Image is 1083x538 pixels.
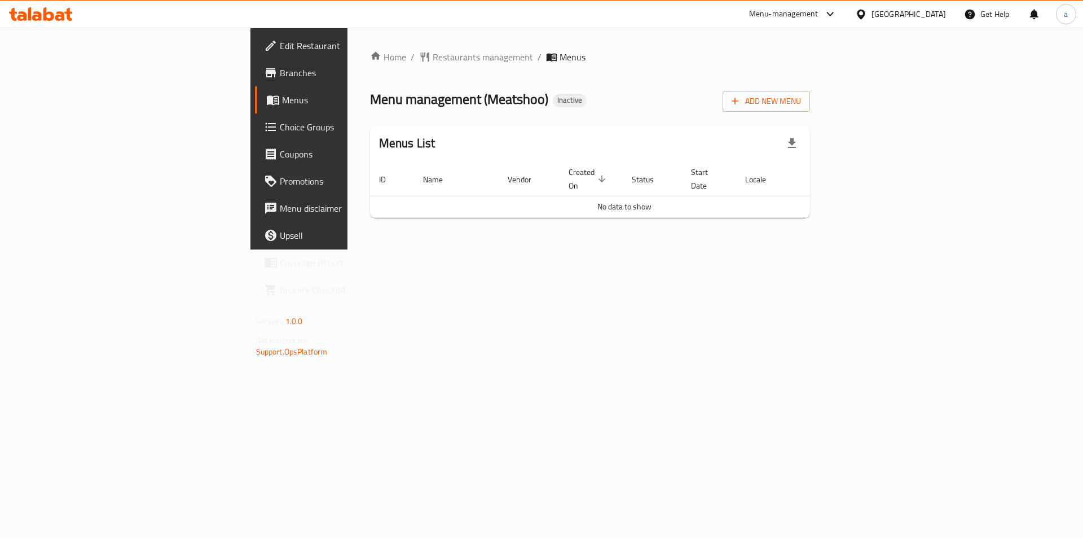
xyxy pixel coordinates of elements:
[419,50,533,64] a: Restaurants management
[256,344,328,359] a: Support.OpsPlatform
[379,173,400,186] span: ID
[256,333,308,348] span: Get support on:
[691,165,723,193] span: Start Date
[1064,8,1068,20] span: a
[255,276,432,303] a: Grocery Checklist
[285,314,303,329] span: 1.0.0
[280,229,422,242] span: Upsell
[255,141,432,168] a: Coupons
[255,195,432,222] a: Menu disclaimer
[632,173,668,186] span: Status
[255,86,432,113] a: Menus
[280,66,422,80] span: Branches
[280,39,422,53] span: Edit Restaurant
[255,222,432,249] a: Upsell
[732,94,801,108] span: Add New Menu
[280,147,422,161] span: Coupons
[370,86,548,112] span: Menu management ( Meatshoo )
[745,173,781,186] span: Locale
[255,113,432,141] a: Choice Groups
[379,135,435,152] h2: Menus List
[597,199,651,214] span: No data to show
[433,50,533,64] span: Restaurants management
[569,165,609,193] span: Created On
[538,50,541,64] li: /
[749,7,818,21] div: Menu-management
[255,32,432,59] a: Edit Restaurant
[370,162,879,218] table: enhanced table
[871,8,946,20] div: [GEOGRAPHIC_DATA]
[255,249,432,276] a: Coverage Report
[280,202,422,215] span: Menu disclaimer
[370,50,811,64] nav: breadcrumb
[256,314,284,329] span: Version:
[560,50,585,64] span: Menus
[723,91,810,112] button: Add New Menu
[553,95,587,105] span: Inactive
[255,59,432,86] a: Branches
[423,173,457,186] span: Name
[255,168,432,195] a: Promotions
[282,93,422,107] span: Menus
[778,130,805,157] div: Export file
[794,162,879,196] th: Actions
[280,283,422,296] span: Grocery Checklist
[280,120,422,134] span: Choice Groups
[553,94,587,107] div: Inactive
[280,256,422,269] span: Coverage Report
[280,174,422,188] span: Promotions
[508,173,546,186] span: Vendor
